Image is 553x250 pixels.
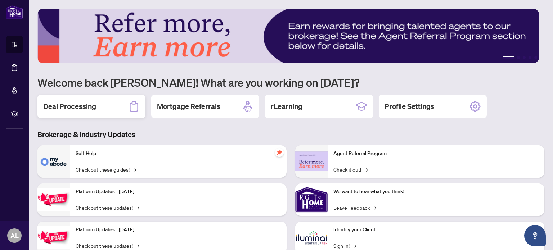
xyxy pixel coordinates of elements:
button: 5 [534,56,537,59]
h3: Brokerage & Industry Updates [37,129,544,140]
a: Check out these updates!→ [76,204,139,212]
img: We want to hear what you think! [295,183,328,216]
img: Self-Help [37,145,70,178]
span: → [364,165,368,173]
p: Platform Updates - [DATE] [76,226,281,234]
a: Sign In!→ [333,242,356,250]
a: Check it out!→ [333,165,368,173]
span: → [373,204,376,212]
p: Identify your Client [333,226,539,234]
button: 1 [503,56,514,59]
img: Agent Referral Program [295,151,328,171]
h2: rLearning [271,101,302,112]
button: 3 [523,56,526,59]
span: → [136,204,139,212]
h2: Deal Processing [43,101,96,112]
img: Slide 0 [37,9,539,63]
p: We want to hear what you think! [333,188,539,196]
span: AL [10,231,19,241]
h1: Welcome back [PERSON_NAME]! What are you working on [DATE]? [37,76,544,89]
img: Platform Updates - July 21, 2025 [37,188,70,211]
a: Check out these updates!→ [76,242,139,250]
img: Platform Updates - July 8, 2025 [37,226,70,249]
h2: Profile Settings [385,101,434,112]
h2: Mortgage Referrals [157,101,220,112]
a: Leave Feedback→ [333,204,376,212]
p: Platform Updates - [DATE] [76,188,281,196]
p: Agent Referral Program [333,150,539,158]
p: Self-Help [76,150,281,158]
span: pushpin [275,148,284,157]
span: → [352,242,356,250]
button: 2 [517,56,520,59]
button: 4 [529,56,531,59]
button: Open asap [524,225,546,246]
span: → [136,242,139,250]
a: Check out these guides!→ [76,165,136,173]
span: → [132,165,136,173]
img: logo [6,5,23,19]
